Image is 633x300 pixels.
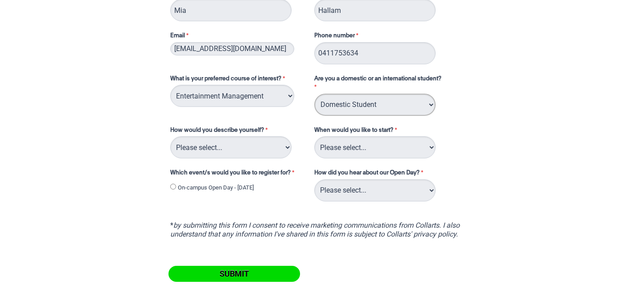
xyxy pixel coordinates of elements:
select: How would you describe yourself? [170,136,292,158]
select: Are you a domestic or an international student? [314,94,436,116]
label: How did you hear about our Open Day? [314,169,425,179]
select: How did you hear about our Open Day? [314,179,436,201]
label: Email [170,32,305,42]
select: What is your preferred course of interest? [170,85,294,107]
label: Which event/s would you like to register for? [170,169,305,179]
label: On-campus Open Day - [DATE] [178,183,254,192]
input: Phone number [314,42,436,64]
label: What is your preferred course of interest? [170,75,305,85]
label: How would you describe yourself? [170,126,305,137]
input: Email [170,42,294,55]
span: Are you a domestic or an international student? [314,76,441,82]
i: by submitting this form I consent to receive marketing communications from Collarts. I also under... [170,221,460,238]
label: Phone number [314,32,361,42]
label: When would you like to start? [314,126,456,137]
input: Submit [168,266,300,282]
select: When would you like to start? [314,136,436,158]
